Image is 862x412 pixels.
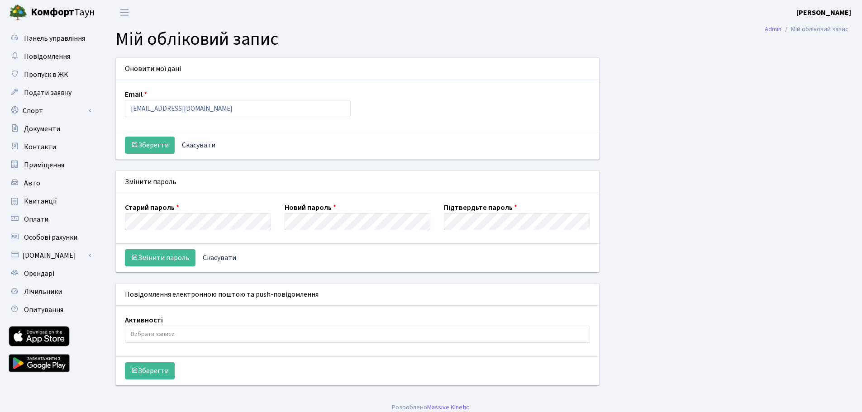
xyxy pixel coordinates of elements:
[24,178,40,188] span: Авто
[444,202,517,213] label: Підтвердьте пароль
[125,326,590,342] input: Вибрати записи
[197,249,242,266] a: Скасувати
[5,265,95,283] a: Орендарі
[31,5,74,19] b: Комфорт
[125,89,147,100] label: Email
[116,58,599,80] div: Оновити мої дані
[125,202,179,213] label: Старий пароль
[5,174,95,192] a: Авто
[24,214,48,224] span: Оплати
[751,20,862,39] nav: breadcrumb
[5,283,95,301] a: Лічильники
[5,138,95,156] a: Контакти
[5,84,95,102] a: Подати заявку
[24,160,64,170] span: Приміщення
[24,70,68,80] span: Пропуск в ЖК
[31,5,95,20] span: Таун
[9,4,27,22] img: logo.png
[796,8,851,18] b: [PERSON_NAME]
[5,228,95,246] a: Особові рахунки
[765,24,781,34] a: Admin
[5,210,95,228] a: Оплати
[125,137,175,154] button: Зберегти
[427,403,469,412] a: Massive Kinetic
[125,315,163,326] label: Активності
[5,192,95,210] a: Квитанції
[5,246,95,265] a: [DOMAIN_NAME]
[796,7,851,18] a: [PERSON_NAME]
[24,305,63,315] span: Опитування
[781,24,848,34] li: Мій обліковий запис
[5,66,95,84] a: Пропуск в ЖК
[24,287,62,297] span: Лічильники
[125,362,175,379] button: Зберегти
[5,301,95,319] a: Опитування
[24,142,56,152] span: Контакти
[24,52,70,62] span: Повідомлення
[24,124,60,134] span: Документи
[5,120,95,138] a: Документи
[24,269,54,279] span: Орендарі
[5,156,95,174] a: Приміщення
[5,29,95,47] a: Панель управління
[24,196,57,206] span: Квитанції
[116,171,599,193] div: Змінити пароль
[125,249,195,266] button: Змінити пароль
[113,5,136,20] button: Переключити навігацію
[176,137,221,154] a: Скасувати
[116,284,599,306] div: Повідомлення електронною поштою та push-повідомлення
[5,47,95,66] a: Повідомлення
[115,28,848,50] h1: Мій обліковий запис
[285,202,336,213] label: Новий пароль
[24,33,85,43] span: Панель управління
[24,232,77,242] span: Особові рахунки
[5,102,95,120] a: Спорт
[24,88,71,98] span: Подати заявку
